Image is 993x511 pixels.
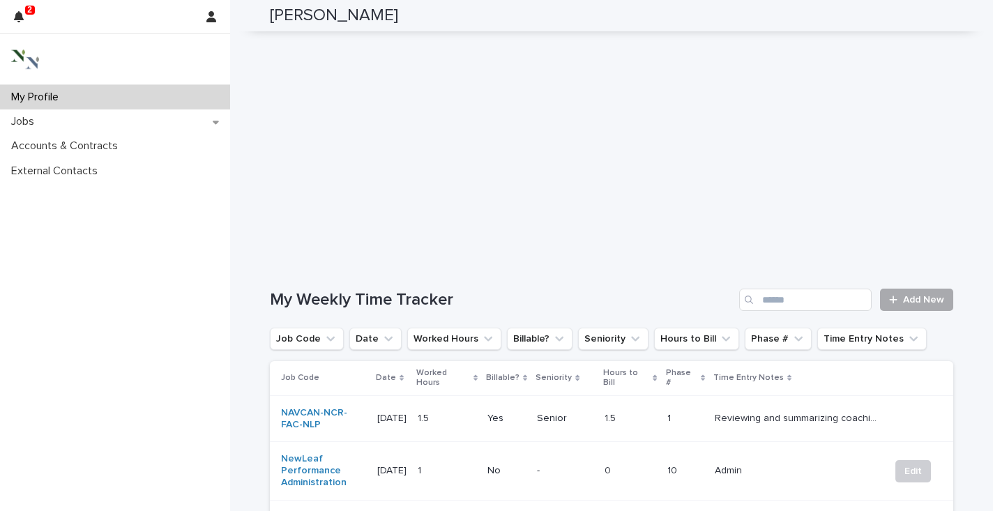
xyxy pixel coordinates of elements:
p: Yes [487,413,526,425]
p: 2 [27,5,32,15]
p: 1 [418,462,424,477]
button: Date [349,328,402,350]
button: Billable? [507,328,573,350]
p: 1.5 [605,410,619,425]
p: 0 [605,462,614,477]
p: 10 [667,465,704,477]
p: Reviewing and summarizing coaching notes; establishing next steps [715,410,881,425]
p: Senior [537,413,593,425]
p: External Contacts [6,165,109,178]
p: 1 [667,413,704,425]
button: Edit [895,460,931,482]
button: Job Code [270,328,344,350]
img: 3bAFpBnQQY6ys9Fa9hsD [11,45,39,73]
p: - [537,465,593,477]
p: Accounts & Contracts [6,139,129,153]
p: No [487,465,526,477]
p: Admin [715,462,745,477]
p: 1.5 [418,410,432,425]
a: NAVCAN-NCR-FAC-NLP [281,407,366,431]
input: Search [739,289,872,311]
a: NewLeaf Performance Administration [281,453,366,488]
p: Phase # [666,365,697,391]
p: Date [376,370,396,386]
p: Hours to Bill [603,365,649,391]
p: Job Code [281,370,319,386]
p: Jobs [6,115,45,128]
tr: NewLeaf Performance Administration [DATE][DATE] 11 No-00 10AdminAdmin Edit [270,442,953,500]
p: My Profile [6,91,70,104]
p: 2025-08-21 [377,462,409,477]
a: Add New [880,289,953,311]
p: Time Entry Notes [713,370,784,386]
p: Billable? [486,370,520,386]
button: Hours to Bill [654,328,739,350]
tr: NAVCAN-NCR-FAC-NLP [DATE][DATE] 1.51.5 YesSenior1.51.5 1Reviewing and summarizing coaching notes;... [270,395,953,442]
button: Phase # [745,328,812,350]
span: Add New [903,295,944,305]
div: 2 [14,8,32,33]
p: Worked Hours [416,365,470,391]
button: Worked Hours [407,328,501,350]
p: Seniority [536,370,572,386]
h1: My Weekly Time Tracker [270,290,734,310]
p: 2025-08-22 [377,410,409,425]
span: Edit [904,464,922,478]
h2: [PERSON_NAME] [270,6,398,26]
button: Seniority [578,328,649,350]
button: Time Entry Notes [817,328,927,350]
